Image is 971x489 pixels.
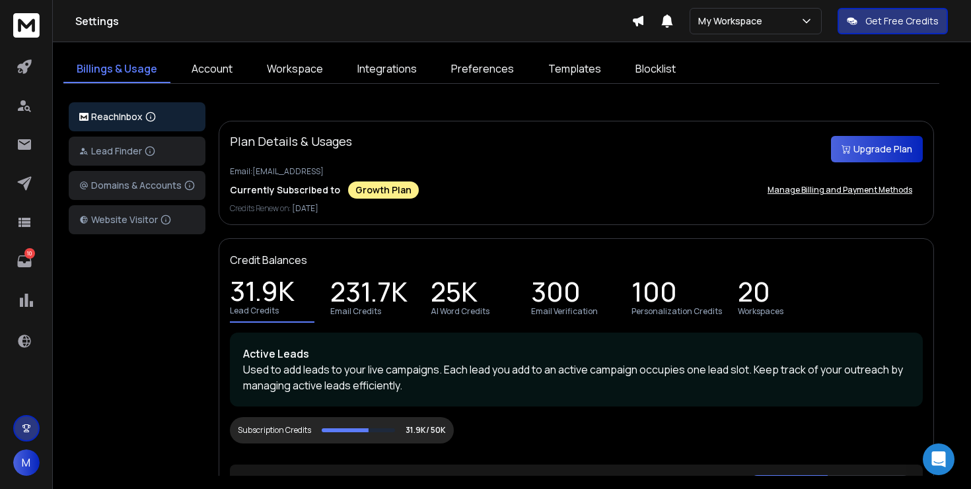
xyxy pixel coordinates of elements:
[631,285,677,304] p: 100
[69,102,205,131] button: ReachInbox
[24,248,35,259] p: 10
[738,285,770,304] p: 20
[254,55,336,83] a: Workspace
[757,177,923,203] button: Manage Billing and Payment Methods
[230,203,923,214] p: Credits Renew on:
[69,205,205,234] button: Website Visitor
[768,185,912,195] p: Manage Billing and Payment Methods
[230,166,923,177] p: Email: [EMAIL_ADDRESS]
[698,15,768,28] p: My Workspace
[75,13,631,29] h1: Settings
[330,306,381,317] p: Email Credits
[431,306,489,317] p: AI Word Credits
[243,362,910,393] p: Used to add leads to your live campaigns. Each lead you add to an active campaign occupies one le...
[406,425,446,436] p: 31.9K/ 50K
[63,55,170,83] a: Billings & Usage
[69,171,205,200] button: Domains & Accounts
[230,183,340,197] p: Currently Subscribed to
[738,306,783,317] p: Workspaces
[531,306,598,317] p: Email Verification
[431,285,478,304] p: 25K
[13,449,40,476] button: M
[838,8,948,34] button: Get Free Credits
[178,55,246,83] a: Account
[292,203,318,214] span: [DATE]
[230,306,279,316] p: Lead Credits
[238,425,311,436] div: Subscription Credits
[11,248,38,275] a: 10
[831,136,923,162] button: Upgrade Plan
[243,346,910,362] p: Active Leads
[438,55,527,83] a: Preferences
[622,55,689,83] a: Blocklist
[348,181,419,199] div: Growth Plan
[535,55,614,83] a: Templates
[230,284,295,303] p: 31.9K
[531,285,581,304] p: 300
[923,443,954,475] div: Open Intercom Messenger
[330,285,408,304] p: 231.7K
[69,137,205,166] button: Lead Finder
[865,15,939,28] p: Get Free Credits
[79,113,89,121] img: logo
[344,55,430,83] a: Integrations
[631,306,722,317] p: Personalization Credits
[230,132,352,150] p: Plan Details & Usages
[230,252,307,268] p: Credit Balances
